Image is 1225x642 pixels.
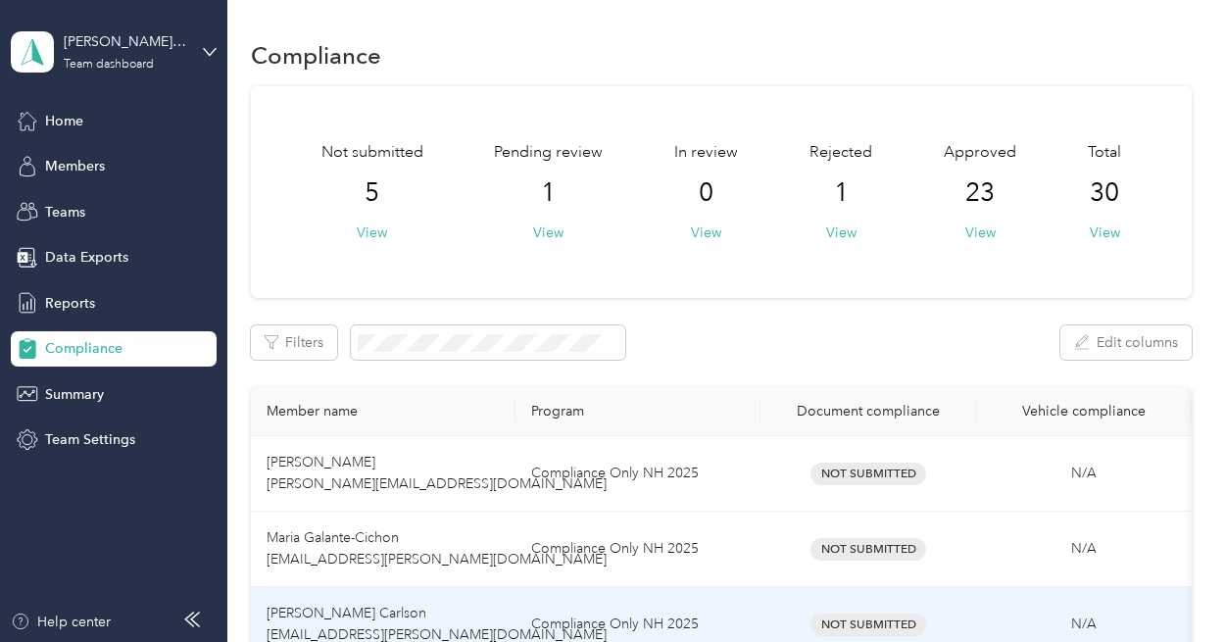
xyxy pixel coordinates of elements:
span: Not submitted [321,141,423,165]
div: [PERSON_NAME][EMAIL_ADDRESS][PERSON_NAME][DOMAIN_NAME] [64,31,186,52]
span: 1 [541,177,556,209]
span: Summary [45,384,104,405]
button: View [533,222,563,243]
span: Not Submitted [810,614,926,636]
button: Filters [251,325,337,360]
button: View [357,222,387,243]
span: Team Settings [45,429,135,450]
span: Reports [45,293,95,314]
div: Team dashboard [64,59,154,71]
span: Compliance [45,338,122,359]
div: Vehicle compliance [992,403,1176,420]
span: [PERSON_NAME] [PERSON_NAME][EMAIL_ADDRESS][DOMAIN_NAME] [267,454,607,492]
button: View [826,222,857,243]
span: Not Submitted [810,538,926,561]
td: Compliance Only NH 2025 [515,436,760,512]
span: 30 [1090,177,1119,209]
button: View [691,222,721,243]
span: Approved [944,141,1016,165]
th: Member name [251,387,515,436]
span: Home [45,111,83,131]
span: 1 [834,177,849,209]
div: Document compliance [776,403,960,420]
span: N/A [1071,540,1097,557]
button: Edit columns [1060,325,1192,360]
th: Program [515,387,760,436]
button: View [965,222,996,243]
span: In review [674,141,738,165]
span: N/A [1071,616,1097,632]
span: N/A [1071,465,1097,481]
td: Compliance Only NH 2025 [515,512,760,587]
iframe: Everlance-gr Chat Button Frame [1115,532,1225,642]
span: Total [1088,141,1121,165]
span: 0 [699,177,713,209]
h1: Compliance [251,45,381,66]
button: View [1090,222,1120,243]
span: Data Exports [45,247,128,268]
span: Members [45,156,105,176]
span: 23 [965,177,995,209]
span: Teams [45,202,85,222]
span: Maria Galante-Cichon [EMAIL_ADDRESS][PERSON_NAME][DOMAIN_NAME] [267,529,607,568]
span: 5 [365,177,379,209]
span: Pending review [494,141,603,165]
span: Not Submitted [810,463,926,485]
span: Rejected [809,141,872,165]
button: Help center [11,612,111,632]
